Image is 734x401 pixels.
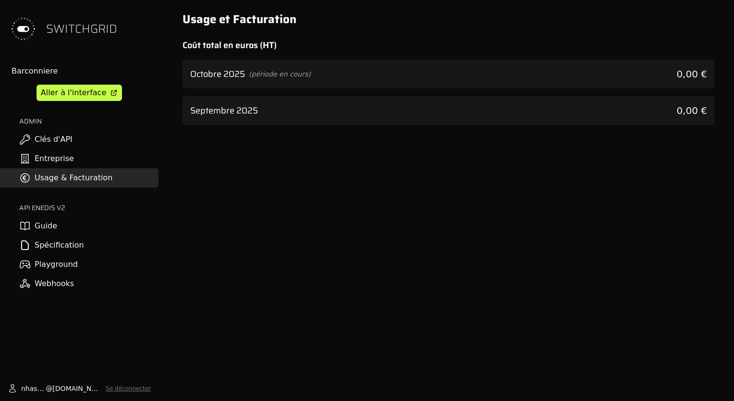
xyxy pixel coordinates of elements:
span: 0,00 € [676,67,707,81]
div: voir les détails [183,96,715,125]
img: Switchgrid Logo [8,13,38,44]
a: Aller à l'interface [37,85,122,101]
span: [DOMAIN_NAME] [52,384,102,393]
h3: Octobre 2025 [190,67,245,81]
h2: Coût total en euros (HT) [183,38,715,52]
div: Aller à l'interface [41,87,106,99]
h3: Septembre 2025 [190,104,258,117]
span: 0,00 € [676,104,707,117]
span: (période en cours) [249,69,311,79]
span: nhassad [21,384,46,393]
h2: API ENEDIS v2 [19,203,159,213]
h1: Usage et Facturation [183,12,715,27]
span: SWITCHGRID [46,21,117,37]
div: Barconniere [12,65,159,77]
h2: ADMIN [19,116,159,126]
div: voir les détails [183,60,715,88]
button: Se déconnecter [106,385,151,392]
span: @ [46,384,52,393]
